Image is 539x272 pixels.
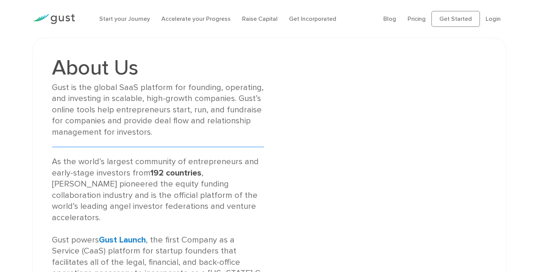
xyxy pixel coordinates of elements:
a: Gust Launch [99,235,146,245]
a: Pricing [408,15,426,22]
img: Gust Logo [33,14,75,24]
h1: About Us [52,57,264,78]
a: Raise Capital [242,15,278,22]
a: Login [486,15,501,22]
a: Get Incorporated [289,15,336,22]
strong: 192 countries [150,168,202,178]
a: Start your Journey [99,15,150,22]
a: Blog [383,15,396,22]
a: Get Started [431,11,480,27]
div: Gust is the global SaaS platform for founding, operating, and investing in scalable, high-growth ... [52,82,264,138]
a: Accelerate your Progress [161,15,231,22]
